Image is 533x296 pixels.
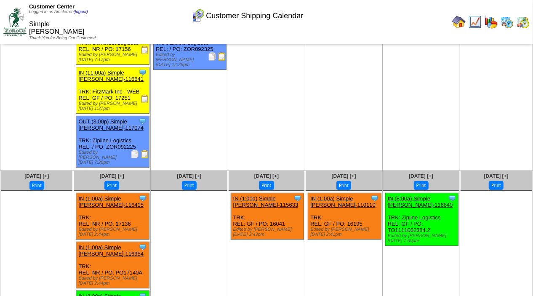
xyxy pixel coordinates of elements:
[370,194,379,203] img: Tooltip
[139,243,147,251] img: Tooltip
[141,150,149,158] img: Bill of Lading
[231,193,304,240] div: TRK: REL: GF / PO: 16041
[139,117,147,125] img: Tooltip
[78,227,149,237] div: Edited by [PERSON_NAME] [DATE] 2:44pm
[448,194,456,203] img: Tooltip
[29,21,85,35] span: Simple [PERSON_NAME]
[182,181,197,190] button: Print
[76,242,149,288] div: TRK: REL: NR / PO: PO17140A
[500,15,514,29] img: calendarprod.gif
[78,118,144,131] a: OUT (3:00p) Simple [PERSON_NAME]-117074
[218,52,226,61] img: Bill of Lading
[3,8,27,36] img: ZoRoCo_Logo(Green%26Foil)%20jpg.webp
[332,173,356,179] a: [DATE] [+]
[78,195,144,208] a: IN (1:00a) Simple [PERSON_NAME]-116415
[78,276,149,286] div: Edited by [PERSON_NAME] [DATE] 2:44pm
[308,193,381,240] div: TRK: REL: GF / PO: 16195
[141,95,149,103] img: Receiving Document
[78,52,149,62] div: Edited by [PERSON_NAME] [DATE] 7:17pm
[76,116,149,168] div: TRK: Zipline Logistics REL: / PO: ZOR092225
[414,181,429,190] button: Print
[484,15,498,29] img: graph.gif
[233,195,298,208] a: IN (1:00a) Simple [PERSON_NAME]-115633
[484,173,509,179] a: [DATE] [+]
[336,181,351,190] button: Print
[78,69,144,82] a: IN (11:00a) Simple [PERSON_NAME]-116641
[452,15,466,29] img: home.gif
[409,173,433,179] a: [DATE] [+]
[104,181,119,190] button: Print
[29,36,96,40] span: Thank You for Being Our Customer!
[76,67,149,114] div: TRK: FitzMark Inc - WEB REL: GF / PO: 17251
[76,193,149,240] div: TRK: REL: NR / PO: 17136
[141,46,149,54] img: Receiving Document
[388,233,458,243] div: Edited by [PERSON_NAME] [DATE] 7:50pm
[516,15,530,29] img: calendarinout.gif
[177,173,201,179] a: [DATE] [+]
[78,244,144,257] a: IN (1:00a) Simple [PERSON_NAME]-116954
[131,150,139,158] img: Packing Slip
[206,11,303,20] span: Customer Shipping Calendar
[385,193,458,246] div: TRK: Zipline Logistics REL: GF / PO: TO1111062384.2
[78,101,149,111] div: Edited by [PERSON_NAME] [DATE] 1:37pm
[254,173,279,179] a: [DATE] [+]
[489,181,504,190] button: Print
[191,9,205,22] img: calendarcustomer.gif
[78,150,149,165] div: Edited by [PERSON_NAME] [DATE] 7:20pm
[293,194,302,203] img: Tooltip
[388,195,453,208] a: IN (8:00a) Simple [PERSON_NAME]-116640
[310,195,376,208] a: IN (1:00a) Simple [PERSON_NAME]-110110
[29,10,88,14] span: Logged in as Amcferren
[310,227,381,237] div: Edited by [PERSON_NAME] [DATE] 2:41pm
[24,173,49,179] a: [DATE] [+]
[259,181,274,190] button: Print
[156,52,226,67] div: Edited by [PERSON_NAME] [DATE] 12:28pm
[74,10,88,14] a: (logout)
[468,15,482,29] img: line_graph.gif
[29,3,75,10] span: Customer Center
[139,194,147,203] img: Tooltip
[139,68,147,77] img: Tooltip
[208,52,216,61] img: Packing Slip
[100,173,124,179] a: [DATE] [+]
[233,227,304,237] div: Edited by [PERSON_NAME] [DATE] 2:43pm
[29,181,44,190] button: Print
